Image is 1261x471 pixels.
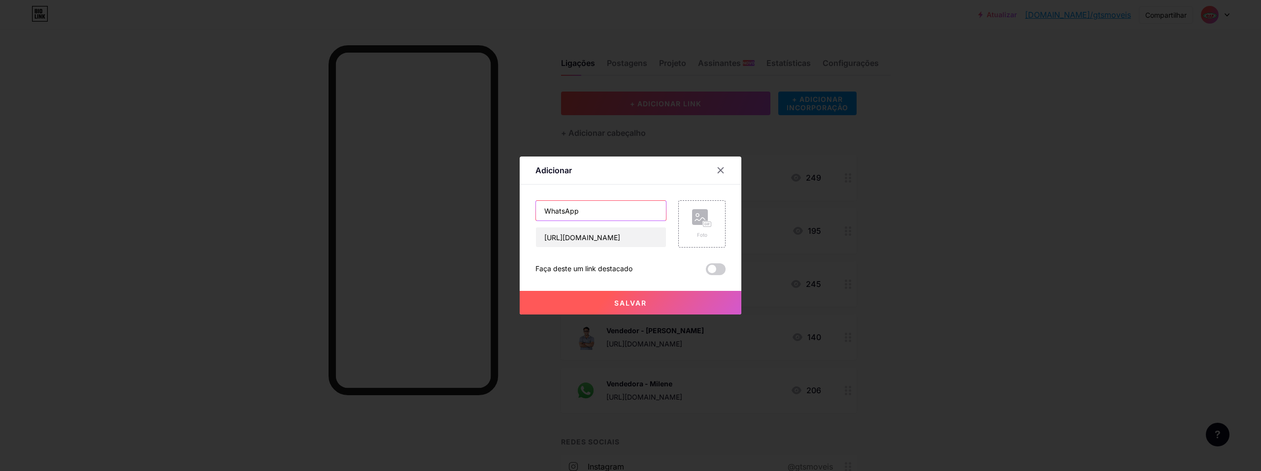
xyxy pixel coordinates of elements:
font: Faça deste um link destacado [535,264,632,273]
input: Título [536,201,666,220]
button: Salvar [520,291,741,314]
font: Salvar [614,299,647,307]
input: URL [536,227,666,247]
font: Adicionar [535,165,572,175]
font: Foto [697,232,707,238]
